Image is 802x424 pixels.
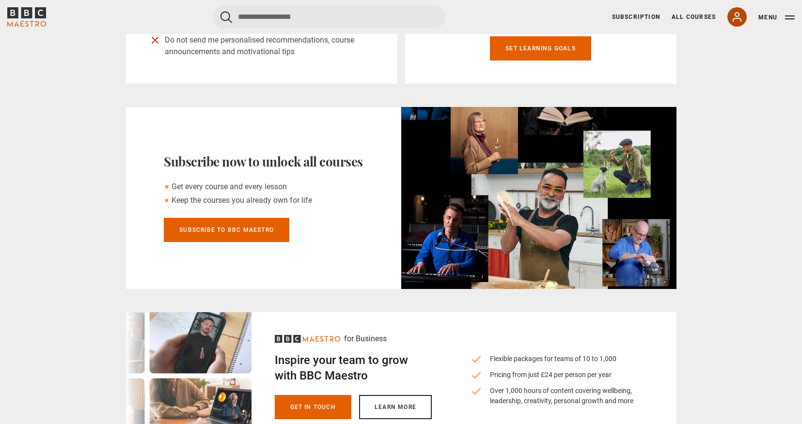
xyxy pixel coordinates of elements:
[164,181,312,193] li: Get every course and every lesson
[220,11,232,23] button: Submit the search query
[612,13,660,21] a: Subscription
[275,395,351,419] a: Get in touch
[359,395,432,419] a: Learn more
[165,34,374,58] p: Do not send me personalised recommendations, course announcements and motivational tips
[758,13,795,22] button: Toggle navigation
[672,13,716,21] a: All Courses
[471,370,638,380] li: Pricing from just £24 per person per year
[275,335,340,343] svg: BBC Maestro
[164,218,289,242] a: Subscribe to BBC Maestro
[213,5,445,29] input: Search
[471,354,638,364] li: Flexible packages for teams of 10 to 1,000
[471,386,638,406] li: Over 1,000 hours of content covering wellbeing, leadership, creativity, personal growth and more
[490,36,591,61] a: Set learning goals
[344,333,387,345] p: for Business
[7,7,46,27] svg: BBC Maestro
[164,195,312,206] li: Keep the courses you already own for life
[275,352,432,383] h2: Inspire your team to grow with BBC Maestro
[164,154,363,169] h2: Subscribe now to unlock all courses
